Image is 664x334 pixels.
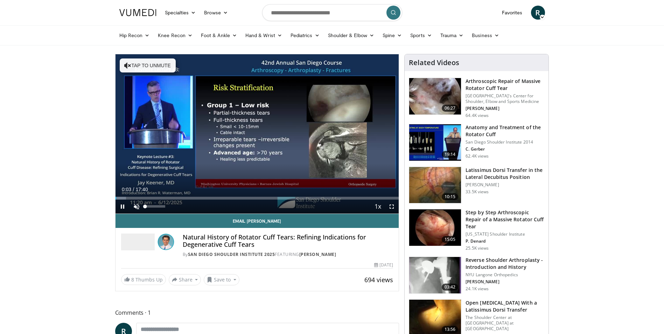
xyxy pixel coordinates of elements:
a: Email [PERSON_NAME] [116,214,399,228]
span: 8 [131,276,134,283]
div: Volume Level [145,205,165,208]
a: Specialties [161,6,200,20]
p: [US_STATE] Shoulder Institute [466,231,544,237]
button: Playback Rate [371,200,385,214]
a: Shoulder & Elbow [324,28,378,42]
span: 10:15 [442,193,459,200]
p: The Shoulder Center at [GEOGRAPHIC_DATA] at [GEOGRAPHIC_DATA] [466,315,544,332]
a: 06:27 Arthroscopic Repair of Massive Rotator Cuff Tear [GEOGRAPHIC_DATA]'s Center for Shoulder, E... [409,78,544,118]
h3: Anatomy and Treatment of the Rotator Cuff [466,124,544,138]
div: By FEATURING [183,251,393,258]
span: / [133,187,134,192]
a: Hand & Wrist [241,28,286,42]
p: C. Gerber [466,146,544,152]
p: P. Denard [466,238,544,244]
a: Pediatrics [286,28,324,42]
a: Browse [200,6,232,20]
span: 694 views [364,276,393,284]
h3: Step by Step Arthroscopic Repair of a Massive Rotator Cuff Tear [466,209,544,230]
button: Share [169,274,201,285]
h3: Open [MEDICAL_DATA] With a Latissimus Dorsi Transfer [466,299,544,313]
span: 13:56 [442,326,459,333]
p: NYU Langone Orthopedics [466,272,544,278]
a: Knee Recon [154,28,197,42]
span: 17:40 [135,187,148,192]
p: 24.1K views [466,286,489,292]
img: VuMedi Logo [119,9,156,16]
a: 10:15 Latissimus Dorsi Transfer in the Lateral Decubitus Position [PERSON_NAME] 33.5K views [409,167,544,204]
a: 15:05 Step by Step Arthroscopic Repair of a Massive Rotator Cuff Tear [US_STATE] Shoulder Institu... [409,209,544,251]
h3: Arthroscopic Repair of Massive Rotator Cuff Tear [466,78,544,92]
h3: Latissimus Dorsi Transfer in the Lateral Decubitus Position [466,167,544,181]
a: Favorites [498,6,527,20]
a: 03:42 Reverse Shoulder Arthroplasty - Introduction and History NYU Langone Orthopedics [PERSON_NA... [409,257,544,294]
span: Comments 1 [115,308,399,317]
a: Business [468,28,503,42]
span: 03:42 [442,284,459,291]
div: Progress Bar [116,197,399,200]
a: R [531,6,545,20]
h3: Reverse Shoulder Arthroplasty - Introduction and History [466,257,544,271]
p: [PERSON_NAME] [466,279,544,285]
a: [PERSON_NAME] [299,251,336,257]
a: Trauma [436,28,468,42]
span: 0:03 [122,187,131,192]
img: zucker_4.png.150x105_q85_crop-smart_upscale.jpg [409,257,461,293]
p: 62.4K views [466,153,489,159]
img: 7cd5bdb9-3b5e-40f2-a8f4-702d57719c06.150x105_q85_crop-smart_upscale.jpg [409,209,461,246]
h4: Natural History of Rotator Cuff Tears: Refining Indications for Degenerative Cuff Tears [183,234,393,249]
button: Unmute [130,200,144,214]
a: San Diego Shoulder Institute 2025 [188,251,275,257]
h4: Related Videos [409,58,459,67]
div: [DATE] [374,262,393,268]
img: Avatar [158,234,174,250]
button: Fullscreen [385,200,399,214]
a: 8 Thumbs Up [121,274,166,285]
button: Save to [204,274,239,285]
button: Tap to unmute [120,58,176,72]
p: San Diego Shoulder Institute 2014 [466,139,544,145]
a: Sports [406,28,436,42]
p: [GEOGRAPHIC_DATA]'s Center for Shoulder, Elbow and Sports Medicine [466,93,544,104]
p: [PERSON_NAME] [466,182,544,188]
span: 15:05 [442,236,459,243]
p: 33.5K views [466,189,489,195]
input: Search topics, interventions [262,4,402,21]
span: 19:14 [442,151,459,158]
p: 25.5K views [466,245,489,251]
a: Foot & Ankle [197,28,241,42]
img: 38501_0000_3.png.150x105_q85_crop-smart_upscale.jpg [409,167,461,203]
p: [PERSON_NAME] [466,106,544,111]
p: 64.4K views [466,113,489,118]
video-js: Video Player [116,54,399,214]
span: 06:27 [442,105,459,112]
img: 281021_0002_1.png.150x105_q85_crop-smart_upscale.jpg [409,78,461,114]
img: San Diego Shoulder Institute 2025 [121,234,155,250]
a: Hip Recon [115,28,154,42]
a: 19:14 Anatomy and Treatment of the Rotator Cuff San Diego Shoulder Institute 2014 C. Gerber 62.4K... [409,124,544,161]
a: Spine [378,28,406,42]
button: Pause [116,200,130,214]
img: 58008271-3059-4eea-87a5-8726eb53a503.150x105_q85_crop-smart_upscale.jpg [409,124,461,161]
